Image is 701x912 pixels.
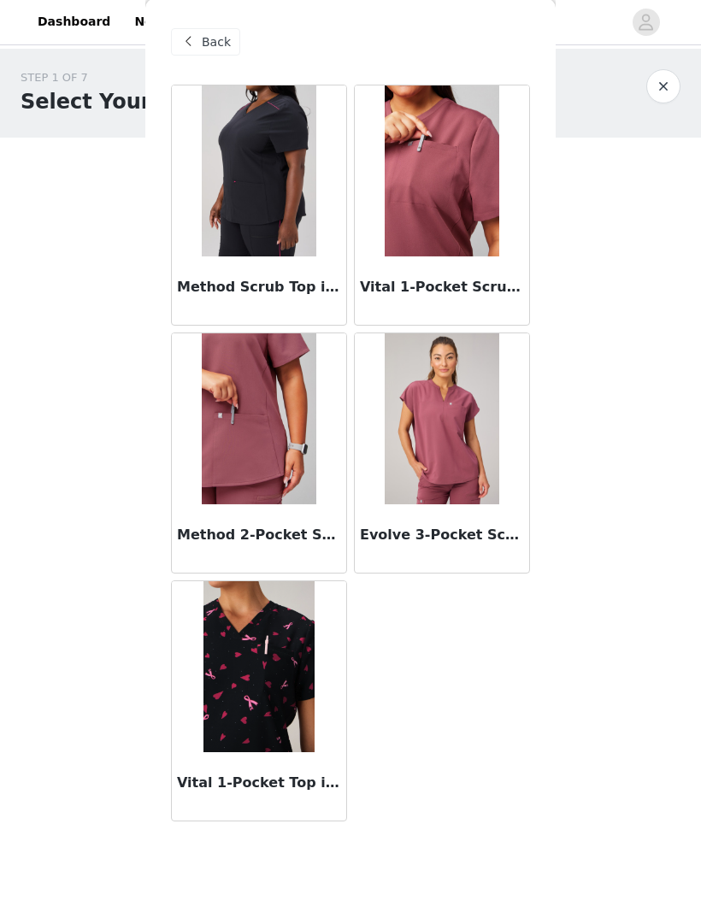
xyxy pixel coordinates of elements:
[360,278,524,298] h3: Vital 1-Pocket Scrub Top in Moonlight Mauve
[202,334,315,505] img: Method 2-Pocket Scrub Top in Moonlight Mauve
[360,526,524,546] h3: Evolve 3-Pocket Scrub Top in Moonlight Mauve
[177,526,341,546] h3: Method 2-Pocket Scrub Top in Moonlight Mauve
[202,34,231,52] span: Back
[177,278,341,298] h3: Method Scrub Top in Black/Pink Reflective
[202,86,315,257] img: Method Scrub Top in Black/Pink Reflective
[21,70,270,87] div: STEP 1 OF 7
[638,9,654,37] div: avatar
[27,3,121,42] a: Dashboard
[177,774,341,794] h3: Vital 1-Pocket Top in Pink Hearts Club
[385,86,498,257] img: Vital 1-Pocket Scrub Top in Moonlight Mauve
[124,3,209,42] a: Networks
[21,87,270,118] h1: Select Your Products!
[385,334,498,505] img: Evolve 3-Pocket Scrub Top in Moonlight Mauve
[203,582,315,753] img: Vital 1-Pocket Top in Pink Hearts Club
